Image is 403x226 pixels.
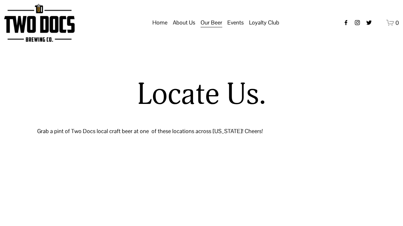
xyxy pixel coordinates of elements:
[343,19,349,26] a: Facebook
[354,19,360,26] a: instagram-unauth
[395,19,399,26] span: 0
[249,17,279,28] span: Loyalty Club
[227,17,244,28] span: Events
[37,126,366,137] p: Grab a pint of Two Docs local craft beer at one of these locations across [US_STATE]! Cheers!
[173,17,195,28] span: About Us
[173,17,195,29] a: folder dropdown
[249,17,279,29] a: folder dropdown
[4,4,75,42] img: Two Docs Brewing Co.
[201,17,222,28] span: Our Beer
[366,19,372,26] a: twitter-unauth
[227,17,244,29] a: folder dropdown
[201,17,222,29] a: folder dropdown
[386,19,399,27] a: 0 items in cart
[87,78,316,111] h1: Locate Us.
[152,17,167,29] a: Home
